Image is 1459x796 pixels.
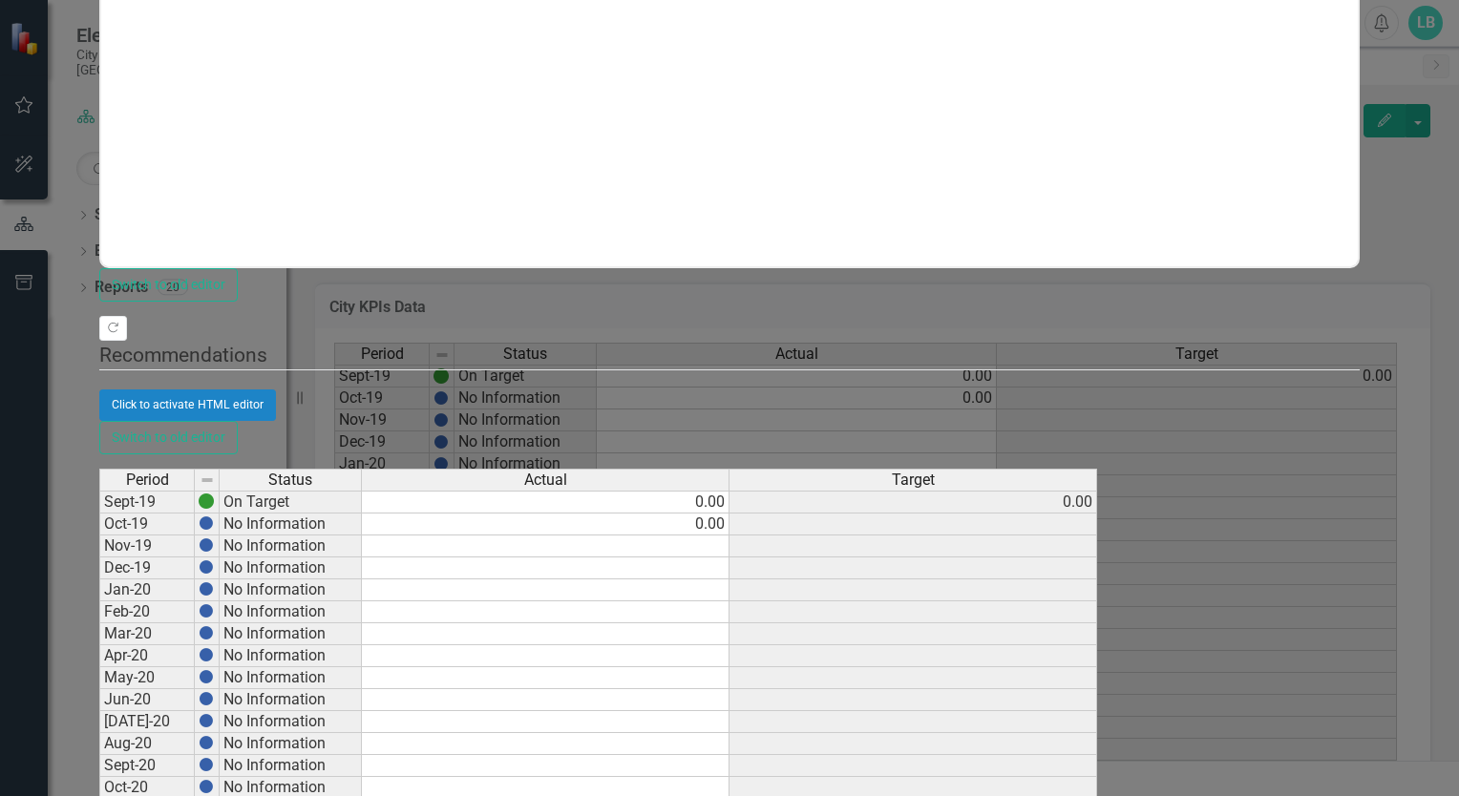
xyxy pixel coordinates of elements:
span: Target [892,471,935,489]
span: Actual [524,471,567,489]
span: Period [126,471,169,489]
img: BgCOk07PiH71IgAAAABJRU5ErkJggg== [199,735,214,750]
td: Sept-19 [99,491,195,513]
td: No Information [220,535,362,557]
td: No Information [220,557,362,579]
img: BgCOk07PiH71IgAAAABJRU5ErkJggg== [199,757,214,772]
img: BgCOk07PiH71IgAAAABJRU5ErkJggg== [199,713,214,728]
td: On Target [220,491,362,513]
img: BgCOk07PiH71IgAAAABJRU5ErkJggg== [199,779,214,794]
img: BgCOk07PiH71IgAAAABJRU5ErkJggg== [199,559,214,575]
img: BgCOk07PiH71IgAAAABJRU5ErkJggg== [199,647,214,662]
img: BgCOk07PiH71IgAAAABJRU5ErkJggg== [199,603,214,618]
td: 0.00 [362,513,729,535]
td: No Information [220,601,362,623]
td: Mar-20 [99,623,195,645]
button: Click to activate HTML editor [99,389,276,420]
span: Status [268,471,312,489]
img: BgCOk07PiH71IgAAAABJRU5ErkJggg== [199,515,214,531]
img: BgCOk07PiH71IgAAAABJRU5ErkJggg== [199,581,214,597]
td: Jun-20 [99,689,195,711]
td: No Information [220,755,362,777]
td: Nov-19 [99,535,195,557]
td: May-20 [99,667,195,689]
td: No Information [220,645,362,667]
td: 0.00 [362,491,729,513]
img: 8DAGhfEEPCf229AAAAAElFTkSuQmCC [200,472,215,488]
td: Oct-19 [99,513,195,535]
td: Jan-20 [99,579,195,601]
td: [DATE]-20 [99,711,195,733]
img: BgCOk07PiH71IgAAAABJRU5ErkJggg== [199,669,214,684]
td: Sept-20 [99,755,195,777]
img: BgCOk07PiH71IgAAAABJRU5ErkJggg== [199,537,214,553]
legend: Recommendations [99,341,1360,370]
td: Feb-20 [99,601,195,623]
td: Dec-19 [99,557,195,579]
td: No Information [220,623,362,645]
td: 0.00 [729,491,1097,513]
td: Aug-20 [99,733,195,755]
td: No Information [220,733,362,755]
img: BgCOk07PiH71IgAAAABJRU5ErkJggg== [199,625,214,640]
img: BgCOk07PiH71IgAAAABJRU5ErkJggg== [199,691,214,706]
td: No Information [220,711,362,733]
img: 6PwNOvwPkPYK2NOI6LoAAAAASUVORK5CYII= [199,493,214,509]
td: No Information [220,689,362,711]
td: No Information [220,579,362,601]
td: Apr-20 [99,645,195,667]
td: No Information [220,513,362,535]
button: Switch to old editor [99,421,238,454]
td: No Information [220,667,362,689]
